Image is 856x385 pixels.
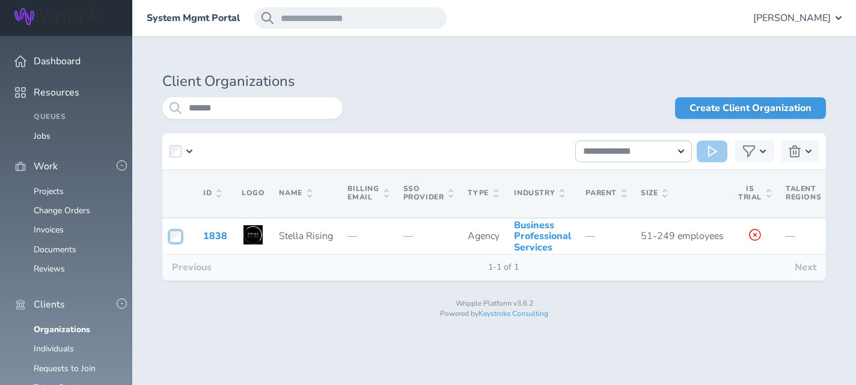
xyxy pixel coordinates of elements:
[34,244,76,255] a: Documents
[403,231,454,241] p: —
[117,160,127,171] button: -
[34,113,118,121] h4: Queues
[34,224,64,235] a: Invoices
[785,255,826,280] button: Next
[697,141,727,162] button: Run Action
[34,263,65,274] a: Reviews
[243,225,263,244] img: Logo
[478,309,548,318] a: Keystroke Consulting
[203,189,221,198] span: ID
[279,229,333,243] span: Stella Rising
[34,130,50,142] a: Jobs
[347,231,388,241] p: —
[641,229,724,243] span: 51-249 employees
[478,262,528,272] span: 1-1 of 1
[34,324,90,335] a: Organizations
[147,13,240,23] a: System Mgmt Portal
[403,185,454,202] span: SSO Provider
[162,300,826,308] p: Wripple Platform v3.6.2
[34,205,90,216] a: Change Orders
[753,13,831,23] span: [PERSON_NAME]
[162,255,221,280] button: Previous
[585,229,595,243] span: —
[162,73,826,90] h1: Client Organizations
[279,189,311,198] span: Name
[34,161,58,172] span: Work
[738,185,771,202] span: Is Trial
[347,185,388,202] span: Billing Email
[34,343,74,354] a: Individuals
[468,229,500,243] span: Agency
[117,299,127,309] button: -
[242,188,264,198] span: Logo
[786,184,821,202] span: Talent Regions
[162,310,826,318] p: Powered by
[641,189,667,198] span: Size
[514,189,564,198] span: Industry
[753,7,842,29] button: [PERSON_NAME]
[585,189,626,198] span: Parent
[468,189,498,198] span: Type
[514,219,571,254] a: Business Professional Services
[34,299,65,310] span: Clients
[34,186,64,197] a: Projects
[34,56,81,67] span: Dashboard
[786,229,795,243] span: —
[675,97,826,119] a: Create Client Organization
[34,87,79,98] span: Resources
[203,229,227,243] a: 1838
[14,8,105,25] img: Wripple
[34,363,96,374] a: Requests to Join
